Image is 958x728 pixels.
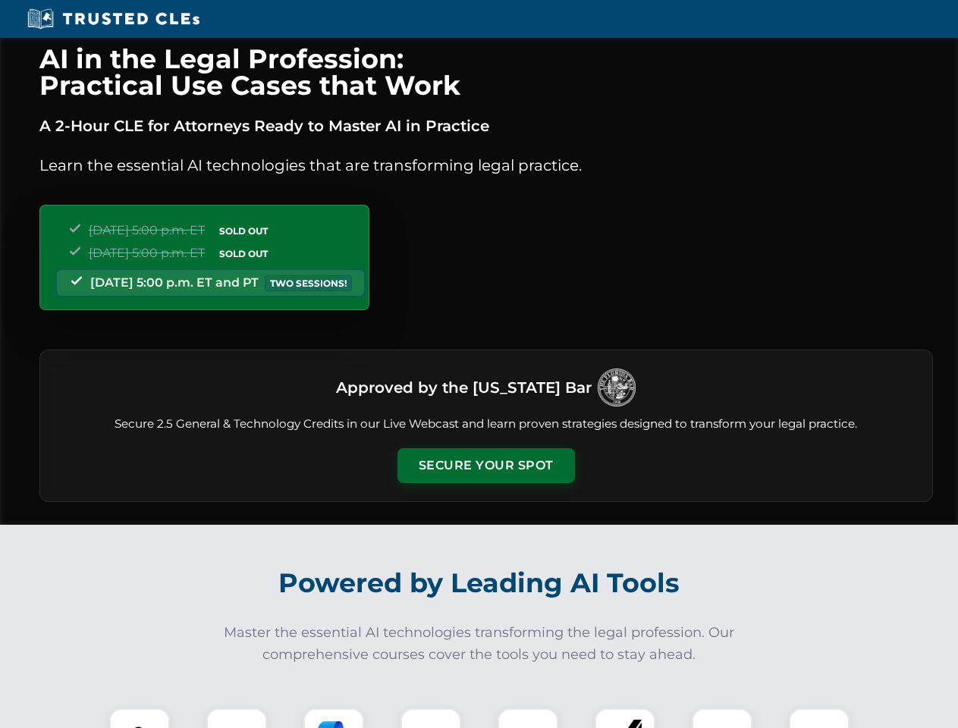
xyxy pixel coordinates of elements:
img: Trusted CLEs [23,8,204,30]
button: Secure Your Spot [397,448,575,483]
span: SOLD OUT [214,223,273,239]
p: Secure 2.5 General & Technology Credits in our Live Webcast and learn proven strategies designed ... [58,416,914,433]
img: Logo [598,369,636,406]
p: Master the essential AI technologies transforming the legal profession. Our comprehensive courses... [214,622,745,666]
h2: Powered by Leading AI Tools [59,557,900,610]
span: [DATE] 5:00 p.m. ET [89,223,205,237]
p: A 2-Hour CLE for Attorneys Ready to Master AI in Practice [39,114,933,138]
span: SOLD OUT [214,246,273,262]
h3: Approved by the [US_STATE] Bar [336,374,592,401]
p: Learn the essential AI technologies that are transforming legal practice. [39,153,933,177]
span: [DATE] 5:00 p.m. ET [89,246,205,260]
h1: AI in the Legal Profession: Practical Use Cases that Work [39,45,933,99]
